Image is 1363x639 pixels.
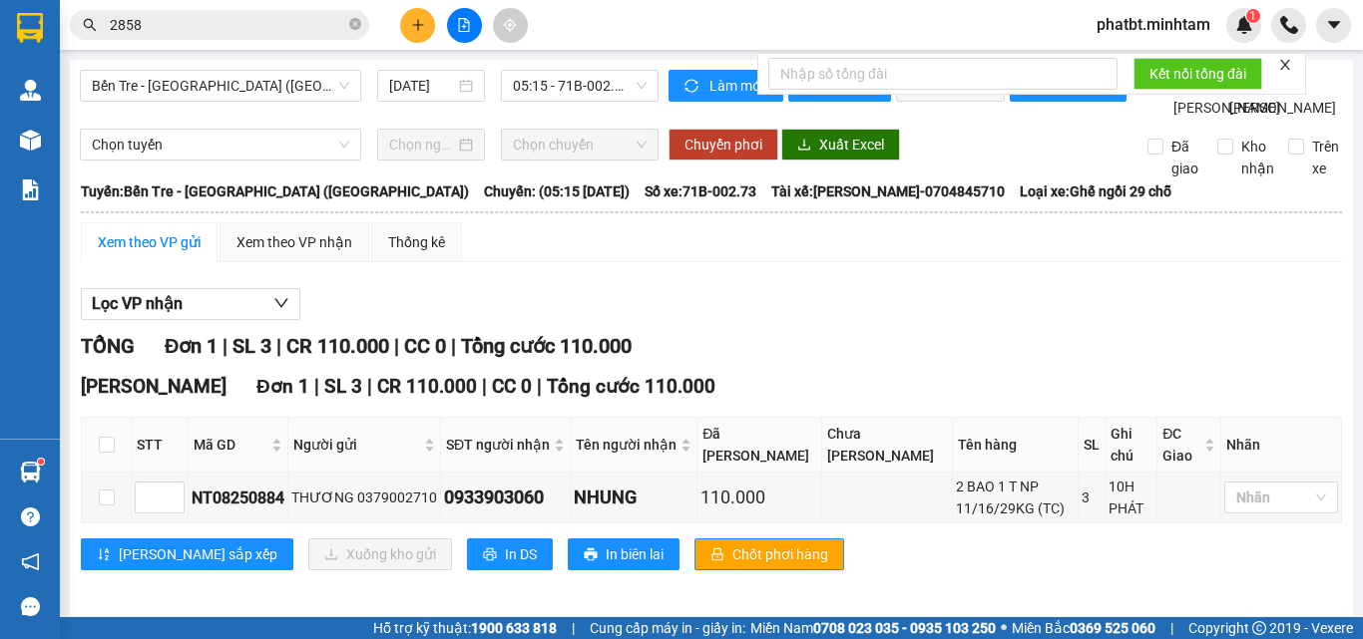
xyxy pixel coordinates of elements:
[256,375,309,398] span: Đơn 1
[797,138,811,154] span: download
[1252,621,1266,635] span: copyright
[189,473,288,523] td: NT08250884
[1020,180,1171,202] span: Loại xe: Ghế ngồi 29 chỗ
[645,180,756,202] span: Số xe: 71B-002.73
[467,538,553,570] button: printerIn DS
[572,617,575,639] span: |
[20,179,41,200] img: solution-icon
[750,617,996,639] span: Miền Nam
[81,334,135,358] span: TỔNG
[1235,16,1253,34] img: icon-new-feature
[492,375,532,398] span: CC 0
[732,543,828,565] span: Chốt phơi hàng
[461,334,632,358] span: Tổng cước 110.000
[97,547,111,563] span: sort-ascending
[192,485,284,510] div: NT08250884
[81,538,293,570] button: sort-ascending[PERSON_NAME] sắp xếp
[709,75,767,97] span: Làm mới
[781,129,900,160] button: downloadXuất Excel
[349,16,361,35] span: close-circle
[483,547,497,563] span: printer
[1082,486,1102,508] div: 3
[165,334,218,358] span: Đơn 1
[223,334,227,358] span: |
[21,507,40,526] span: question-circle
[1249,9,1256,23] span: 1
[1070,620,1155,636] strong: 0369 525 060
[293,434,420,456] span: Người gửi
[92,291,183,316] span: Lọc VP nhận
[404,334,446,358] span: CC 0
[1170,617,1173,639] span: |
[447,8,482,43] button: file-add
[110,14,345,36] input: Tìm tên, số ĐT hoặc mã đơn
[768,58,1118,90] input: Nhập số tổng đài
[956,476,1075,519] div: 2 BAO 1 T NP 11/16/29KG (TC)
[236,231,352,253] div: Xem theo VP nhận
[484,180,630,202] span: Chuyến: (05:15 [DATE])
[697,418,822,473] th: Đã [PERSON_NAME]
[1106,418,1157,473] th: Ghi chú
[953,418,1079,473] th: Tên hàng
[444,483,567,511] div: 0933903060
[1304,136,1347,179] span: Trên xe
[1162,423,1200,467] span: ĐC Giao
[1012,617,1155,639] span: Miền Bắc
[547,375,715,398] span: Tổng cước 110.000
[98,231,201,253] div: Xem theo VP gửi
[505,543,537,565] span: In DS
[590,617,745,639] span: Cung cấp máy in - giấy in:
[81,375,227,398] span: [PERSON_NAME]
[21,552,40,571] span: notification
[694,538,844,570] button: lockChốt phơi hàng
[700,483,818,511] div: 110.000
[411,18,425,32] span: plus
[92,71,349,101] span: Bến Tre - Sài Gòn (CT)
[819,134,884,156] span: Xuất Excel
[308,538,452,570] button: downloadXuống kho gửi
[451,334,456,358] span: |
[21,597,40,616] span: message
[669,129,778,160] button: Chuyển phơi
[17,13,43,43] img: logo-vxr
[389,134,455,156] input: Chọn ngày
[1233,136,1282,179] span: Kho nhận
[503,18,517,32] span: aim
[20,130,41,151] img: warehouse-icon
[273,295,289,311] span: down
[314,375,319,398] span: |
[92,130,349,160] span: Chọn tuyến
[286,334,389,358] span: CR 110.000
[394,334,399,358] span: |
[684,79,701,95] span: sync
[1226,434,1336,456] div: Nhãn
[81,183,469,199] b: Tuyến: Bến Tre - [GEOGRAPHIC_DATA] ([GEOGRAPHIC_DATA])
[389,75,455,97] input: 13/08/2025
[1081,12,1226,37] span: phatbt.minhtam
[291,486,437,508] div: THƯƠNG 0379002710
[441,473,571,523] td: 0933903060
[537,375,542,398] span: |
[373,617,557,639] span: Hỗ trợ kỹ thuật:
[493,8,528,43] button: aim
[471,620,557,636] strong: 1900 633 818
[446,434,550,456] span: SĐT người nhận
[349,18,361,30] span: close-circle
[1316,8,1351,43] button: caret-down
[1001,624,1007,632] span: ⚪️
[81,288,300,320] button: Lọc VP nhận
[194,434,267,456] span: Mã GD
[710,547,724,563] span: lock
[568,538,680,570] button: printerIn biên lai
[1134,58,1262,90] button: Kết nối tổng đài
[367,375,372,398] span: |
[457,18,471,32] span: file-add
[132,418,189,473] th: STT
[669,70,783,102] button: syncLàm mới
[388,231,445,253] div: Thống kê
[119,543,277,565] span: [PERSON_NAME] sắp xếp
[1149,63,1246,85] span: Kết nối tổng đài
[377,375,477,398] span: CR 110.000
[1163,136,1206,179] span: Đã giao
[83,18,97,32] span: search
